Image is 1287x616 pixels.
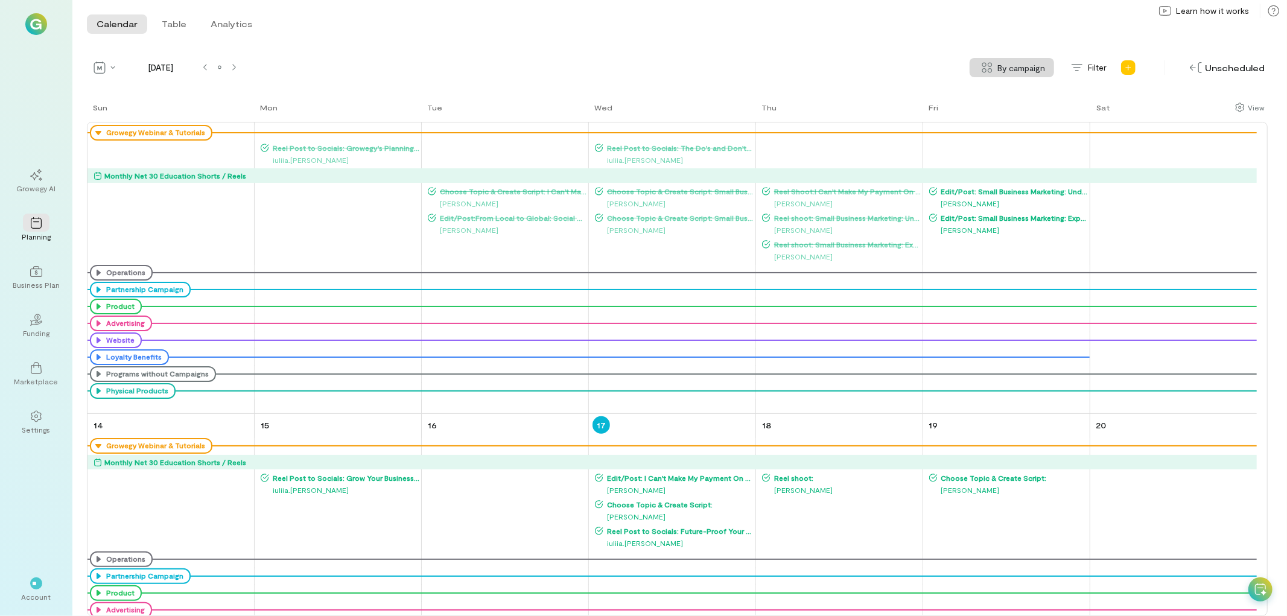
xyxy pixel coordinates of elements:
[90,265,153,281] div: Operations
[87,14,147,34] button: Calendar
[103,441,205,451] div: Growegy Webinar & Tutorials
[422,101,589,414] td: September 9, 2025
[87,101,255,414] td: September 7, 2025
[998,62,1046,74] span: By campaign
[923,101,1090,414] td: September 12, 2025
[90,316,152,331] div: Advertising
[254,101,280,122] a: Monday
[938,186,1088,196] span: Edit/Post: Small Business Marketing: Understanding Your Core Audience
[762,484,921,496] div: [PERSON_NAME]
[603,473,754,483] span: Edit/Post: I Can't Make My Payment On Time, What Now?
[13,280,60,290] div: Business Plan
[603,500,754,509] span: Choose Topic & Create Script:
[90,383,176,399] div: Physical Products
[1094,416,1109,434] a: September 20, 2025
[595,224,754,236] div: [PERSON_NAME]
[90,299,142,314] div: Product
[929,484,1088,496] div: [PERSON_NAME]
[14,159,58,203] a: Growegy AI
[255,101,422,414] td: September 8, 2025
[104,170,246,182] div: Monthly Net 30 Education Shorts / Reels
[593,416,610,434] a: September 17, 2025
[90,568,191,584] div: Partnership Campaign
[603,526,754,536] span: Reel Post to Socials: Future-Proof Your Business with Growegy: AI-Driven Business Plans for Small...
[103,369,209,379] div: Programs without Campaigns
[103,554,145,564] div: Operations
[428,197,587,209] div: [PERSON_NAME]
[14,376,59,386] div: Marketplace
[90,585,142,601] div: Product
[421,101,445,122] a: Tuesday
[771,213,921,223] span: Reel shoot: Small Business Marketing: Understanding Your Core Audience
[103,319,145,328] div: Advertising
[90,349,169,365] div: Loyalty Benefits
[595,484,754,496] div: [PERSON_NAME]
[14,304,58,348] a: Funding
[201,14,262,34] button: Analytics
[124,62,198,74] span: [DATE]
[1090,101,1113,122] a: Saturday
[261,484,420,496] div: iuliia.[PERSON_NAME]
[929,197,1088,209] div: [PERSON_NAME]
[428,224,587,236] div: [PERSON_NAME]
[90,332,142,348] div: Website
[90,551,153,567] div: Operations
[436,213,587,223] span: Edit/Post:From Local to Global: Social Media Mastery for Small Business Owners
[603,186,754,196] span: Choose Topic & Create Script: Small Business Marketing: Understanding Your Core Audience
[258,416,272,434] a: September 15, 2025
[103,335,135,345] div: Website
[22,425,51,434] div: Settings
[436,186,587,196] span: Choose Topic & Create Script: I Can't Make My Payment On Time, What Now?
[103,285,183,294] div: Partnership Campaign
[103,605,145,615] div: Advertising
[1248,102,1265,113] div: View
[103,571,183,581] div: Partnership Campaign
[14,208,58,251] a: Planning
[595,197,754,209] div: [PERSON_NAME]
[14,352,58,396] a: Marketplace
[1176,5,1249,17] span: Learn how it works
[91,416,106,434] a: September 14, 2025
[771,186,921,196] span: Reel Shoot:I Can't Make My Payment On Time, What Now?
[923,101,941,122] a: Friday
[261,154,420,166] div: iuliia.[PERSON_NAME]
[22,232,51,241] div: Planning
[762,250,921,262] div: [PERSON_NAME]
[103,128,205,138] div: Growegy Webinar & Tutorials
[104,456,246,468] div: Monthly Net 30 Education Shorts / Reels
[260,103,278,112] div: Mon
[771,473,921,483] span: Reel shoot:
[93,103,107,112] div: Sun
[14,401,58,444] a: Settings
[938,213,1088,223] span: Edit/Post: Small Business Marketing: Expanding Your Reach with Additional Audiences
[760,416,774,434] a: September 18, 2025
[762,224,921,236] div: [PERSON_NAME]
[90,366,216,382] div: Programs without Campaigns
[425,416,439,434] a: September 16, 2025
[14,256,58,299] a: Business Plan
[22,592,51,602] div: Account
[1088,62,1107,74] span: Filter
[595,154,754,166] div: iuliia.[PERSON_NAME]
[762,103,777,112] div: Thu
[90,438,212,454] div: Growegy Webinar & Tutorials
[938,473,1088,483] span: Choose Topic & Create Script:
[152,14,196,34] button: Table
[103,268,145,278] div: Operations
[594,103,612,112] div: Wed
[929,103,939,112] div: Fri
[1187,59,1268,77] div: Unscheduled
[595,510,754,522] div: [PERSON_NAME]
[17,183,56,193] div: Growegy AI
[427,103,442,112] div: Tue
[103,352,162,362] div: Loyalty Benefits
[90,125,212,141] div: Growegy Webinar & Tutorials
[1119,58,1138,77] div: Add new
[771,240,921,249] span: Reel shoot: Small Business Marketing: Expanding Your Reach with Additional Audiences
[103,302,135,311] div: Product
[1232,99,1268,116] div: Show columns
[755,101,923,414] td: September 11, 2025
[103,588,135,598] div: Product
[762,197,921,209] div: [PERSON_NAME]
[87,101,110,122] a: Sunday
